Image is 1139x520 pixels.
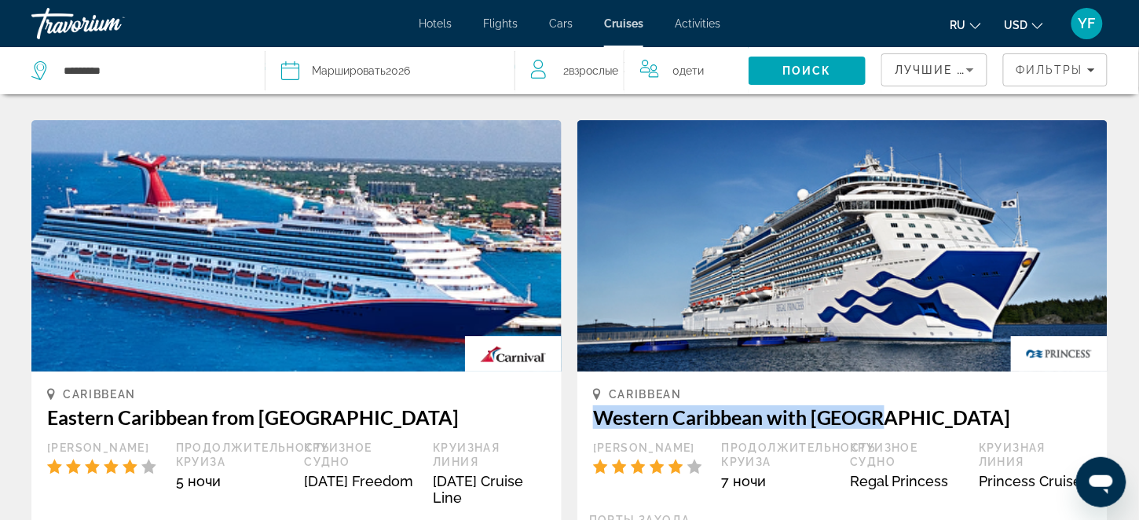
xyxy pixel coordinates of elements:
[895,64,1062,76] span: Лучшие предложения
[593,405,1092,429] h3: Western Caribbean with [GEOGRAPHIC_DATA]
[419,17,452,30] a: Hotels
[577,120,1108,372] img: Western Caribbean with Mexico
[749,57,866,85] button: Search
[47,405,546,429] h3: Eastern Caribbean from [GEOGRAPHIC_DATA]
[609,388,682,401] span: Caribbean
[281,47,499,94] button: Select cruise date
[979,473,1092,489] div: Princess Cruises
[176,441,289,469] div: Продолжительность круиза
[312,60,410,82] div: 2026
[593,441,706,455] div: [PERSON_NAME]
[569,64,619,77] span: Взрослые
[483,17,518,30] a: Flights
[1067,7,1108,40] button: User Menu
[1076,457,1126,507] iframe: Button to launch messaging window
[63,388,136,401] span: Caribbean
[1079,16,1096,31] span: YF
[722,441,835,469] div: Продолжительность круиза
[673,60,705,82] span: 0
[62,59,241,82] input: Select cruise destination
[851,441,964,469] div: Круизное судно
[433,473,546,506] div: [DATE] Cruise Line
[604,17,643,30] a: Cruises
[950,13,981,36] button: Change language
[31,3,189,44] a: Travorium
[176,473,289,489] div: 5 ночи
[433,441,546,469] div: Круизная линия
[305,473,418,489] div: [DATE] Freedom
[465,336,562,372] img: Cruise company logo
[722,473,835,489] div: 7 ночи
[1016,64,1083,76] span: Фильтры
[515,47,749,94] button: Travelers: 2 adults, 0 children
[564,60,619,82] span: 2
[895,60,974,79] mat-select: Sort by
[1005,19,1028,31] span: USD
[31,120,562,372] img: Eastern Caribbean from Port Canaveral
[950,19,966,31] span: ru
[979,441,1092,469] div: Круизная линия
[851,473,964,489] div: Regal Princess
[783,64,833,77] span: Поиск
[312,64,386,77] span: Маршировать
[305,441,418,469] div: Круизное судно
[1011,336,1108,372] img: Cruise company logo
[680,64,705,77] span: Дети
[675,17,720,30] a: Activities
[1005,13,1043,36] button: Change currency
[47,441,160,455] div: [PERSON_NAME]
[549,17,573,30] a: Cars
[1003,53,1108,86] button: Filters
